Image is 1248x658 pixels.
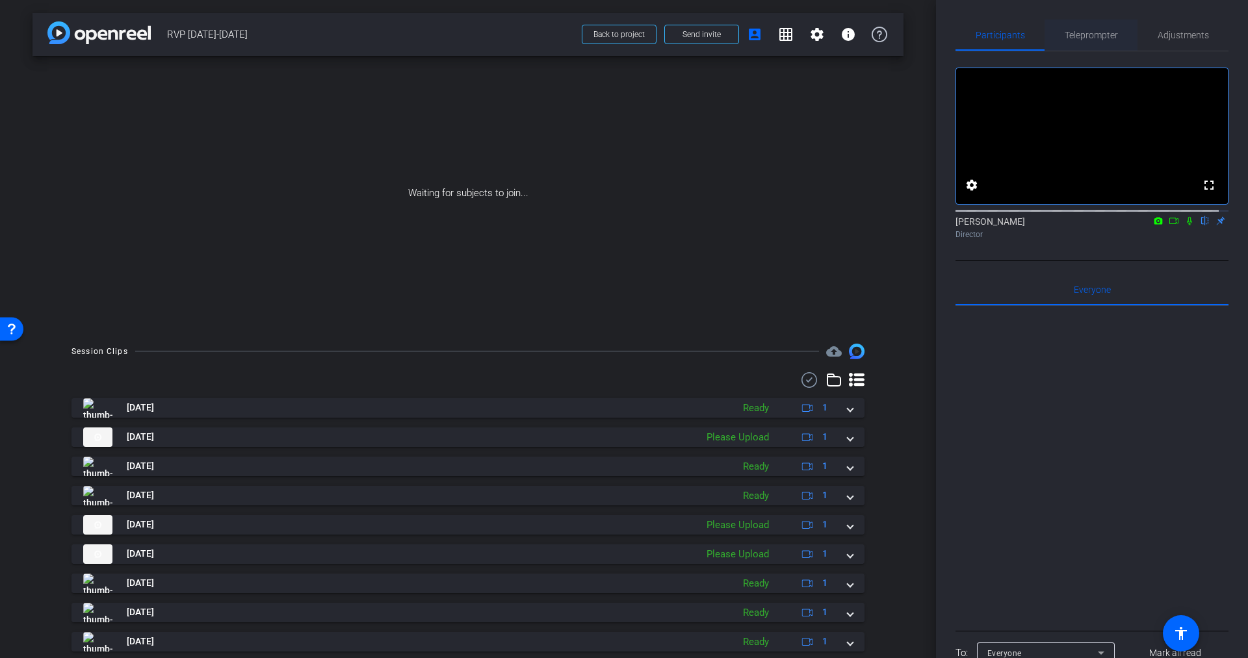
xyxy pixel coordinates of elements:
[849,344,864,359] img: Session clips
[127,576,154,590] span: [DATE]
[32,56,903,331] div: Waiting for subjects to join...
[71,398,864,418] mat-expansion-panel-header: thumb-nail[DATE]Ready1
[822,518,827,531] span: 1
[593,30,645,39] span: Back to project
[822,635,827,648] span: 1
[822,547,827,561] span: 1
[167,21,574,47] span: RVP [DATE]-[DATE]
[71,632,864,652] mat-expansion-panel-header: thumb-nail[DATE]Ready1
[700,430,775,445] div: Please Upload
[83,603,112,622] img: thumb-nail
[83,544,112,564] img: thumb-nail
[83,486,112,505] img: thumb-nail
[1173,626,1189,641] mat-icon: accessibility
[736,635,775,650] div: Ready
[71,486,864,505] mat-expansion-panel-header: thumb-nail[DATE]Ready1
[1201,177,1217,193] mat-icon: fullscreen
[955,215,1228,240] div: [PERSON_NAME]
[127,635,154,648] span: [DATE]
[71,457,864,476] mat-expansion-panel-header: thumb-nail[DATE]Ready1
[700,547,775,562] div: Please Upload
[71,574,864,593] mat-expansion-panel-header: thumb-nail[DATE]Ready1
[664,25,739,44] button: Send invite
[127,547,154,561] span: [DATE]
[736,576,775,591] div: Ready
[736,488,775,503] div: Ready
[700,518,775,533] div: Please Upload
[47,21,151,44] img: app-logo
[809,27,825,42] mat-icon: settings
[1158,31,1209,40] span: Adjustments
[582,25,656,44] button: Back to project
[822,430,827,444] span: 1
[964,177,980,193] mat-icon: settings
[736,459,775,474] div: Ready
[83,515,112,535] img: thumb-nail
[83,632,112,652] img: thumb-nail
[127,518,154,531] span: [DATE]
[127,605,154,619] span: [DATE]
[71,544,864,564] mat-expansion-panel-header: thumb-nail[DATE]Please Upload1
[826,344,842,359] mat-icon: cloud_upload
[736,401,775,416] div: Ready
[1074,285,1111,294] span: Everyone
[83,398,112,418] img: thumb-nail
[976,31,1025,40] span: Participants
[71,427,864,447] mat-expansion-panel-header: thumb-nail[DATE]Please Upload1
[840,27,856,42] mat-icon: info
[822,459,827,473] span: 1
[987,649,1022,658] span: Everyone
[736,605,775,620] div: Ready
[71,603,864,622] mat-expansion-panel-header: thumb-nail[DATE]Ready1
[71,345,128,358] div: Session Clips
[71,515,864,535] mat-expansion-panel-header: thumb-nail[DATE]Please Upload1
[1197,214,1213,226] mat-icon: flip
[822,488,827,502] span: 1
[747,27,762,42] mat-icon: account_box
[822,605,827,619] span: 1
[127,459,154,473] span: [DATE]
[83,457,112,476] img: thumb-nail
[83,574,112,593] img: thumb-nail
[83,427,112,447] img: thumb-nail
[955,229,1228,240] div: Director
[822,401,827,414] span: 1
[682,29,721,40] span: Send invite
[1065,31,1118,40] span: Teleprompter
[127,488,154,502] span: [DATE]
[127,401,154,414] span: [DATE]
[127,430,154,444] span: [DATE]
[822,576,827,590] span: 1
[826,344,842,359] span: Destinations for your clips
[778,27,794,42] mat-icon: grid_on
